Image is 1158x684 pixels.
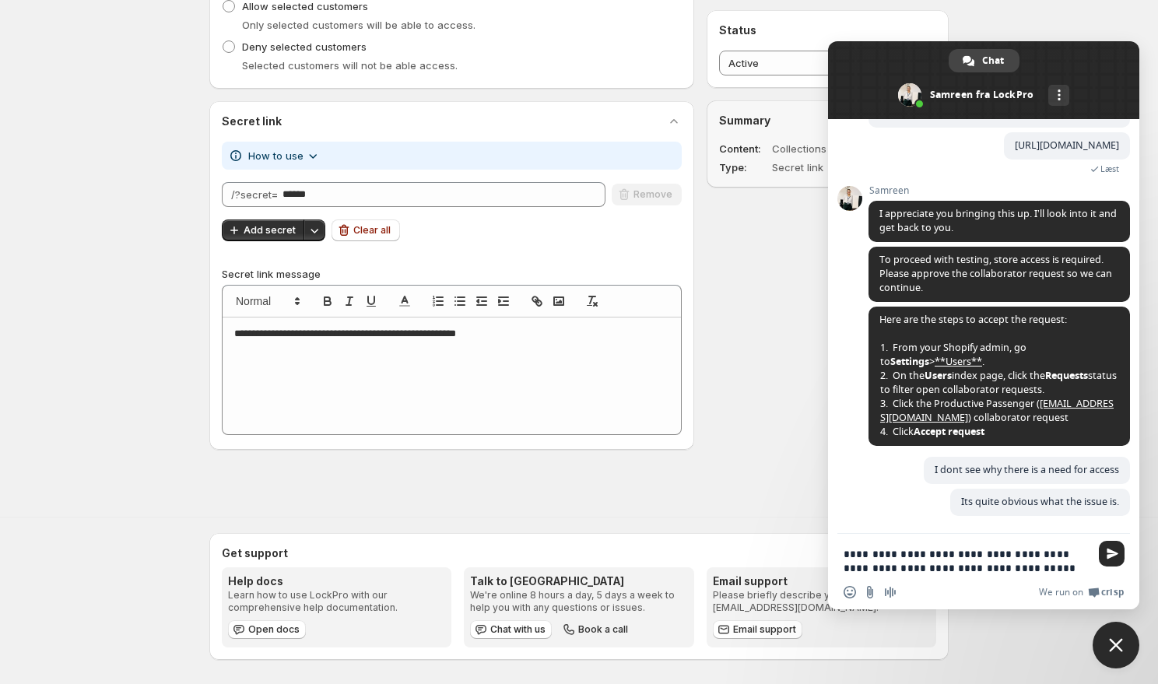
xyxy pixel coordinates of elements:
span: Send [1099,541,1125,566]
span: To proceed with testing, store access is required. Please approve the collaborator request so we ... [879,253,1112,294]
span: Add secret [244,224,296,237]
span: Chat [982,49,1004,72]
span: Chat with us [490,623,546,636]
span: Crisp [1101,586,1124,598]
span: Send en fil [864,586,876,598]
span: Its quite obvious what the issue is. [961,495,1119,508]
span: Only selected customers will be able to access. [242,19,475,31]
button: Book a call [558,620,634,639]
div: Chat [949,49,1019,72]
span: Settings [890,355,929,368]
a: Email support [713,620,802,639]
button: How to use [239,143,330,168]
a: We run onCrisp [1039,586,1124,598]
span: Læst [1100,163,1119,174]
h3: Talk to [GEOGRAPHIC_DATA] [470,574,687,589]
span: Email support [733,623,796,636]
h3: Email support [713,574,930,589]
button: Other save actions [304,219,325,241]
span: On the index page, click the status to filter open collaborator requests. [880,369,1118,397]
div: Close chat [1093,622,1139,668]
p: Learn how to use LockPro with our comprehensive help documentation. [228,589,445,614]
p: We're online 8 hours a day, 5 days a week to help you with any questions or issues. [470,589,687,614]
p: Please briefly describe your query and email [EMAIL_ADDRESS][DOMAIN_NAME]. [713,589,930,614]
span: Requests [1045,369,1088,382]
span: /?secret= [231,188,278,201]
span: Open docs [248,623,300,636]
span: Book a call [578,623,628,636]
h2: Summary [719,113,936,128]
span: Users [925,369,952,382]
span: Indsæt emoji [844,586,856,598]
dd: Collections [772,141,892,156]
span: Click the Productive Passenger ( ) collaborator request [880,397,1118,425]
span: Click [880,425,984,439]
span: I appreciate you bringing this up. I’ll look into it and get back to you. [879,207,1117,234]
button: Chat with us [470,620,552,639]
span: Deny selected customers [242,40,367,53]
span: Selected customers will not be able access. [242,59,458,72]
textarea: Skriv din besked her... [844,547,1090,575]
span: How to use [248,148,304,163]
span: Here are the steps to accept the request: [879,313,1119,438]
dt: Content: [719,141,769,156]
h2: Secret link [222,114,282,129]
span: Clear all [353,224,391,237]
dt: Type: [719,160,769,175]
a: Open docs [228,620,306,639]
span: Samreen [868,185,1130,196]
h3: Help docs [228,574,445,589]
dd: Secret link [772,160,892,175]
button: Add secret [222,219,305,241]
span: Accept request [914,425,984,438]
h2: Status [719,23,936,38]
span: I dont see why there is a need for access [935,463,1119,476]
span: ⁦[URL][DOMAIN_NAME]⁩ [1015,139,1119,152]
p: Secret link message [222,266,682,282]
span: From your Shopify admin, go to > . [880,341,1118,369]
span: We run on [1039,586,1083,598]
span: Lydfil [884,586,897,598]
button: Clear all secrets [332,219,400,241]
a: [EMAIL_ADDRESS][DOMAIN_NAME] [880,397,1114,424]
h2: Get support [222,545,936,561]
div: Flere kanaler [1048,85,1069,106]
